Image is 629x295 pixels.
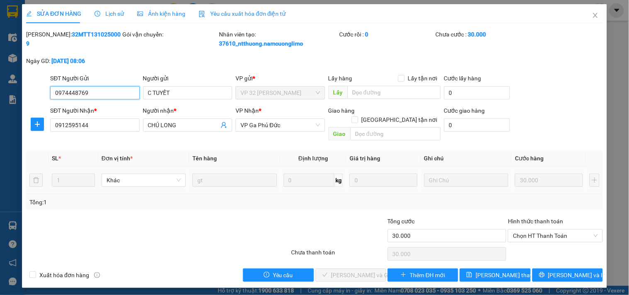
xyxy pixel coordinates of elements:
[137,11,143,17] span: picture
[199,10,286,17] span: Yêu cầu xuất hóa đơn điện tử
[26,56,121,65] div: Ngày GD:
[350,174,418,187] input: 0
[31,118,44,131] button: plus
[36,271,92,280] span: Xuất hóa đơn hàng
[421,150,512,167] th: Ghi chú
[468,31,486,38] b: 30.000
[243,268,313,282] button: exclamation-circleYêu cầu
[273,271,293,280] span: Yêu cầu
[508,218,563,225] label: Hình thức thanh toán
[29,174,43,187] button: delete
[328,127,350,140] span: Giao
[123,30,217,39] div: Gói vận chuyển:
[31,121,44,128] span: plus
[107,174,181,186] span: Khác
[221,122,227,128] span: user-add
[328,75,352,82] span: Lấy hàng
[444,86,510,99] input: Cước lấy hàng
[26,11,32,17] span: edit
[515,155,544,162] span: Cước hàng
[50,106,139,115] div: SĐT Người Nhận
[328,86,347,99] span: Lấy
[94,272,100,278] span: info-circle
[513,230,597,242] span: Chọn HT Thanh Toán
[444,107,485,114] label: Cước giao hàng
[584,4,607,27] button: Close
[199,11,205,17] img: icon
[444,75,481,82] label: Cước lấy hàng
[192,174,277,187] input: VD: Bàn, Ghế
[26,10,81,17] span: SỬA ĐƠN HÀNG
[347,86,441,99] input: Dọc đường
[532,268,603,282] button: printer[PERSON_NAME] và In
[401,272,406,278] span: plus
[388,268,458,282] button: plusThêm ĐH mới
[460,268,530,282] button: save[PERSON_NAME] thay đổi
[548,271,606,280] span: [PERSON_NAME] và In
[95,11,100,17] span: clock-circle
[515,174,583,187] input: 0
[405,74,441,83] span: Lấy tận nơi
[219,40,303,47] b: 37610_ntthuong.namcuonglimo
[466,272,472,278] span: save
[290,248,386,262] div: Chưa thanh toán
[26,30,121,48] div: [PERSON_NAME]:
[365,31,369,38] b: 0
[137,10,185,17] span: Ảnh kiện hàng
[240,87,320,99] span: VP 32 Mạc Thái Tổ
[50,74,139,83] div: SĐT Người Gửi
[236,74,325,83] div: VP gửi
[436,30,530,39] div: Chưa cước :
[388,218,415,225] span: Tổng cước
[219,30,338,48] div: Nhân viên tạo:
[299,155,328,162] span: Định lượng
[102,155,133,162] span: Đơn vị tính
[52,155,58,162] span: SL
[350,127,441,140] input: Dọc đường
[51,58,85,64] b: [DATE] 08:06
[26,31,121,47] b: 32MTT1310250009
[358,115,441,124] span: [GEOGRAPHIC_DATA] tận nơi
[143,74,232,83] div: Người gửi
[328,107,355,114] span: Giao hàng
[476,271,542,280] span: [PERSON_NAME] thay đổi
[592,12,599,19] span: close
[424,174,508,187] input: Ghi Chú
[236,107,259,114] span: VP Nhận
[95,10,124,17] span: Lịch sử
[590,174,600,187] button: plus
[340,30,434,39] div: Cước rồi :
[444,118,510,132] input: Cước giao hàng
[29,198,243,207] div: Tổng: 1
[350,155,380,162] span: Giá trị hàng
[240,119,320,131] span: VP Ga Phủ Đức
[264,272,270,278] span: exclamation-circle
[143,106,232,115] div: Người nhận
[316,268,386,282] button: check[PERSON_NAME] và Giao hàng
[335,174,343,187] span: kg
[539,272,545,278] span: printer
[192,155,217,162] span: Tên hàng
[410,271,445,280] span: Thêm ĐH mới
